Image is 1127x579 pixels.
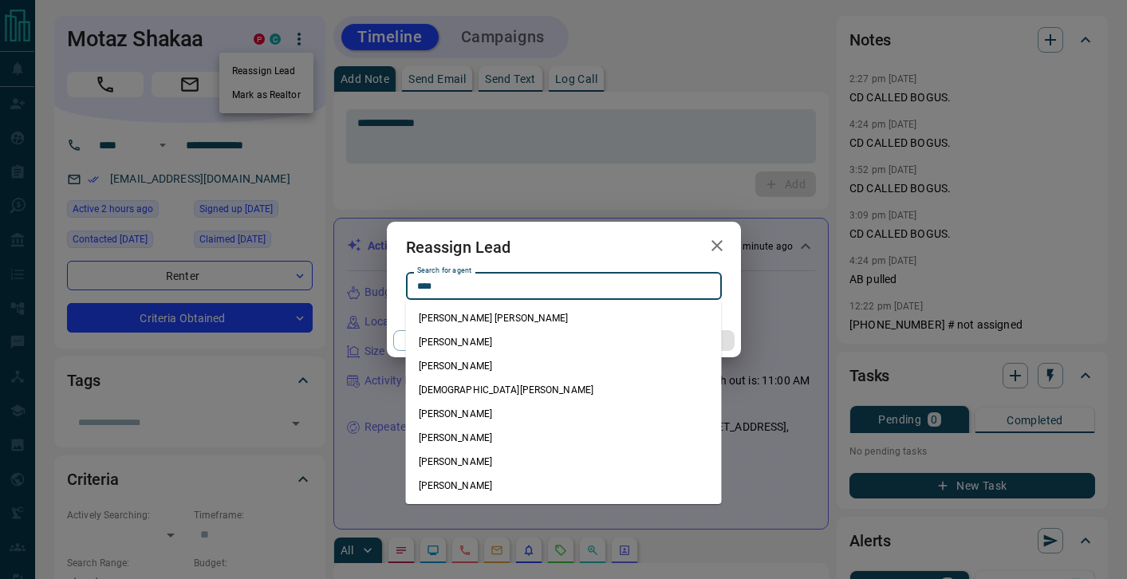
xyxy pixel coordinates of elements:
li: [PERSON_NAME] [406,450,722,474]
li: [PERSON_NAME] [406,426,722,450]
button: Cancel [393,330,530,351]
li: [DEMOGRAPHIC_DATA][PERSON_NAME] [406,378,722,402]
li: [PERSON_NAME] [406,402,722,426]
li: [PERSON_NAME] [PERSON_NAME] [406,306,722,330]
label: Search for agent [417,266,471,276]
li: [PERSON_NAME] [406,330,722,354]
li: [PERSON_NAME] [406,354,722,378]
h2: Reassign Lead [387,222,530,273]
li: [PERSON_NAME] [406,474,722,498]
